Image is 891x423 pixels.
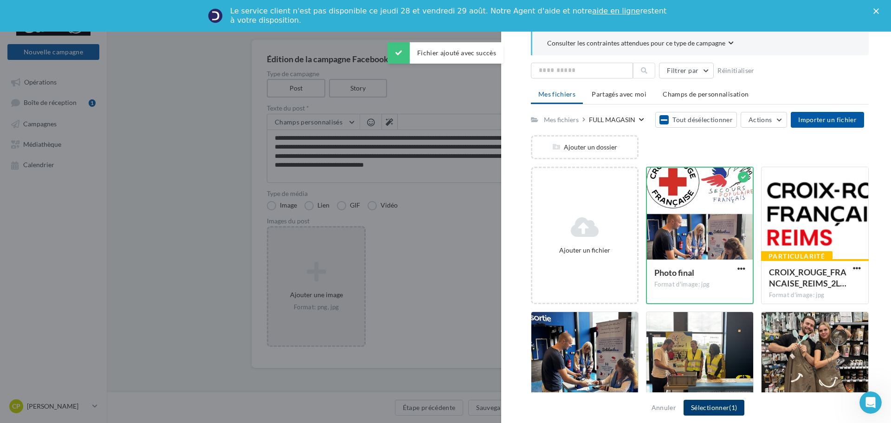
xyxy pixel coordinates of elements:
[547,38,734,50] button: Consulter les contraintes attendues pour ce type de campagne
[873,8,883,14] div: Fermer
[659,63,714,78] button: Filtrer par
[536,246,633,255] div: Ajouter un fichier
[547,39,725,48] span: Consulter les contraintes attendues pour ce type de campagne
[655,112,737,128] button: Tout désélectionner
[592,90,646,98] span: Partagés avec moi
[684,400,744,416] button: Sélectionner(1)
[387,42,504,64] div: Fichier ajouté avec succès
[592,7,640,15] a: aide en ligne
[663,90,749,98] span: Champs de personnalisation
[769,291,861,299] div: Format d'image: jpg
[654,267,694,278] span: Photo final
[532,143,637,152] div: Ajouter un dossier
[761,251,833,261] div: Particularité
[729,403,737,411] span: (1)
[654,280,745,289] div: Format d'image: jpg
[798,116,857,124] span: Importer un fichier
[230,7,668,25] div: Le service client n'est pas disponible ce jeudi 28 et vendredi 29 août. Notre Agent d'aide et not...
[648,402,680,413] button: Annuler
[791,112,864,128] button: Importer un fichier
[538,90,575,98] span: Mes fichiers
[769,267,846,288] span: CROIX_ROUGE_FRANCAISE_REIMS_2L_RVB
[749,116,772,124] span: Actions
[544,115,579,124] div: Mes fichiers
[714,65,758,76] button: Réinitialiser
[741,112,787,128] button: Actions
[208,8,223,23] img: Profile image for Service-Client
[589,115,635,124] div: FULL MAGASIN
[859,391,882,414] iframe: Intercom live chat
